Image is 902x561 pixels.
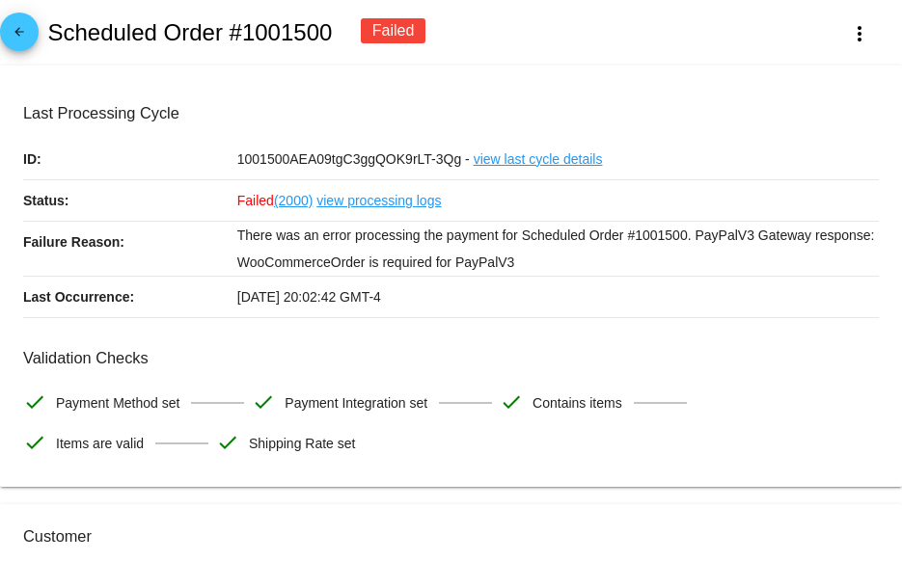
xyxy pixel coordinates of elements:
[533,383,622,423] span: Contains items
[249,423,356,464] span: Shipping Rate set
[23,277,237,317] p: Last Occurrence:
[500,390,523,414] mat-icon: check
[474,139,603,179] a: view last cycle details
[316,180,441,221] a: view processing logs
[56,423,144,464] span: Items are valid
[361,18,426,43] div: Failed
[237,151,470,167] span: 1001500AEA09tgC3ggQOK9rLT-3Qg -
[23,349,879,367] h3: Validation Checks
[237,193,314,208] span: Failed
[23,431,46,454] mat-icon: check
[274,180,313,221] a: (2000)
[47,19,332,46] h2: Scheduled Order #1001500
[23,180,237,221] p: Status:
[285,383,427,423] span: Payment Integration set
[23,104,879,122] h3: Last Processing Cycle
[23,527,879,546] h3: Customer
[848,22,871,45] mat-icon: more_vert
[216,431,239,454] mat-icon: check
[56,383,179,423] span: Payment Method set
[23,390,46,414] mat-icon: check
[23,222,237,262] p: Failure Reason:
[237,289,381,305] span: [DATE] 20:02:42 GMT-4
[252,390,275,414] mat-icon: check
[8,25,31,48] mat-icon: arrow_back
[237,222,879,276] p: There was an error processing the payment for Scheduled Order #1001500. PayPalV3 Gateway response...
[23,139,237,179] p: ID:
